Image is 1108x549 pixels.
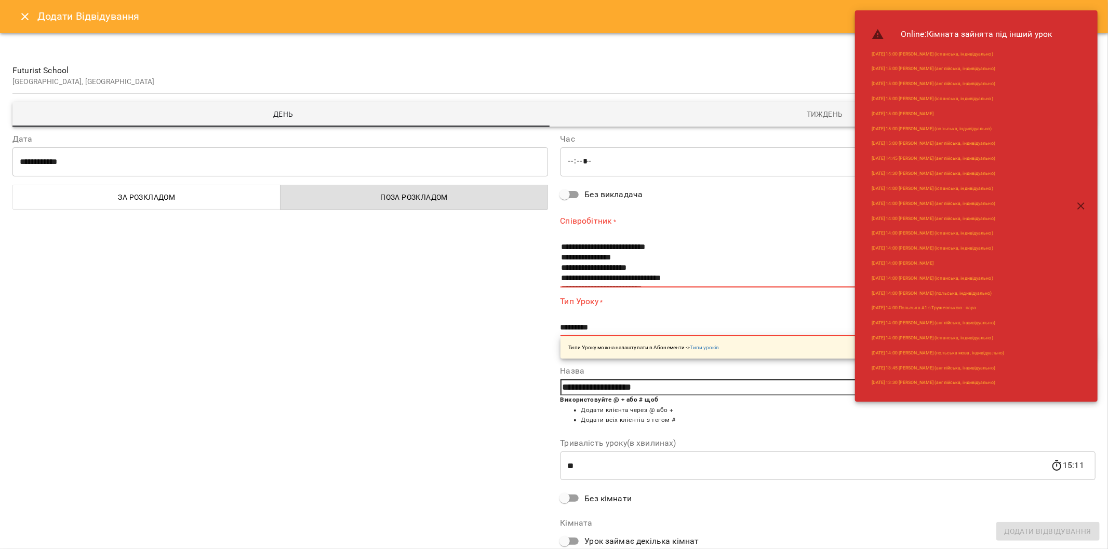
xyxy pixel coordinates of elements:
[19,191,274,203] span: За розкладом
[12,64,1083,77] span: Futurist School
[560,135,1096,143] label: Час
[560,367,1096,375] label: Назва
[569,344,719,351] p: Типи Уроку можна налаштувати в Абонементи ->
[12,185,281,210] button: За розкладом
[872,245,993,252] a: [DATE] 14:00 [PERSON_NAME] (іспанська, індивідуально)
[287,191,542,203] span: Поза розкладом
[560,439,1096,447] label: Тривалість уроку(в хвилинах)
[12,58,1096,93] div: Futurist School[GEOGRAPHIC_DATA], [GEOGRAPHIC_DATA]
[560,215,1096,227] label: Співробітник
[872,215,995,222] a: [DATE] 14:00 [PERSON_NAME] (англійська, індивідуально)
[872,140,995,147] a: [DATE] 15:00 [PERSON_NAME] (англійська, індивідуально)
[872,65,995,72] a: [DATE] 15:00 [PERSON_NAME] (англійська, індивідуально)
[37,8,140,24] h6: Додати Відвідування
[872,320,995,326] a: [DATE] 14:00 [PERSON_NAME] (англійська, індивідуально)
[560,108,1090,120] span: Тиждень
[872,379,995,386] a: [DATE] 13:30 [PERSON_NAME] (англійська, індивідуально)
[19,108,548,120] span: День
[585,188,643,201] span: Без викладача
[872,170,995,177] a: [DATE] 14:30 [PERSON_NAME] (англійська, індивідуально)
[872,350,1004,356] a: [DATE] 14:00 [PERSON_NAME] (польська мова, індивідуально)
[872,200,995,207] a: [DATE] 14:00 [PERSON_NAME] (англійська, індивідуально)
[872,155,995,162] a: [DATE] 14:45 [PERSON_NAME] (англійська, індивідуально)
[872,111,933,117] a: [DATE] 15:00 [PERSON_NAME]
[872,51,993,58] a: [DATE] 15:00 [PERSON_NAME] (іспанська, індивідуально)
[872,95,993,102] a: [DATE] 15:00 [PERSON_NAME] (іспанська, індивідуально)
[872,230,993,237] a: [DATE] 14:00 [PERSON_NAME] (іспанська, індивідуально)
[901,28,1052,40] span: Online : Кімната зайнята під інший урок
[560,296,1096,308] label: Тип Уроку
[12,135,548,143] label: Дата
[560,519,1096,527] label: Кімната
[872,275,993,282] a: [DATE] 14:00 [PERSON_NAME] (іспанська, індивідуально)
[560,396,659,403] b: Використовуйте @ + або # щоб
[872,185,993,192] a: [DATE] 14:00 [PERSON_NAME] (іспанська, індивідуально)
[872,126,992,132] a: [DATE] 15:00 [PERSON_NAME] (польська, індивідуально)
[585,535,699,547] span: Урок займає декілька кімнат
[581,405,1096,416] li: Додати клієнта через @ або +
[872,365,995,372] a: [DATE] 13:45 [PERSON_NAME] (англійська, індивідуально)
[12,77,1083,87] p: [GEOGRAPHIC_DATA], [GEOGRAPHIC_DATA]
[581,415,1096,426] li: Додати всіх клієнтів з тегом #
[872,335,993,341] a: [DATE] 14:00 [PERSON_NAME] (іспанська, індивідуально)
[690,345,719,350] a: Типи уроків
[872,305,976,311] a: [DATE] 14:00 Польська А1 з Трушевською - пара
[872,260,933,267] a: [DATE] 14:00 [PERSON_NAME]
[872,290,992,297] a: [DATE] 14:00 [PERSON_NAME] (польська, індивідуально)
[12,4,37,29] button: Close
[872,80,995,87] a: [DATE] 15:00 [PERSON_NAME] (англійська, індивідуально)
[585,492,632,505] span: Без кімнати
[280,185,548,210] button: Поза розкладом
